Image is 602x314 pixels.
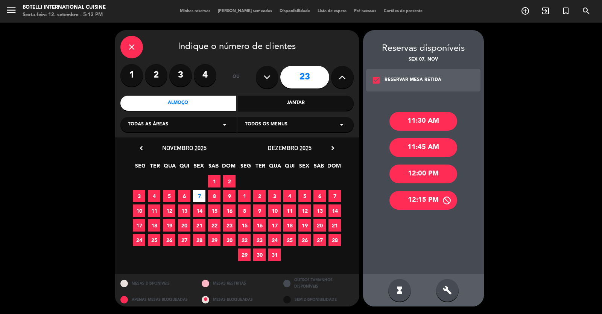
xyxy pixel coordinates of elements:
span: 30 [253,248,266,261]
span: 16 [253,219,266,232]
span: 1 [238,190,251,202]
span: 22 [238,234,251,246]
div: SEM DISPONIBILIDADE [278,293,359,306]
span: QUA [269,162,281,174]
i: add_circle_outline [521,6,530,15]
i: exit_to_app [541,6,550,15]
span: 20 [178,219,190,232]
span: 16 [223,204,236,217]
span: 9 [223,190,236,202]
label: 1 [120,64,143,87]
div: Reservas disponíveis [363,41,484,56]
span: DOM [222,162,234,174]
span: Todos os menus [245,121,287,128]
div: Sexta-feira 12. setembro - 5:13 PM [23,11,106,19]
span: 29 [208,234,220,246]
span: Cartões de presente [380,9,426,13]
span: 4 [148,190,160,202]
span: 10 [268,204,281,217]
span: 20 [313,219,326,232]
span: QUI [178,162,190,174]
span: 2 [253,190,266,202]
span: 14 [193,204,205,217]
span: 17 [133,219,145,232]
span: 26 [298,234,311,246]
span: SEG [239,162,252,174]
span: 10 [133,204,145,217]
span: 1 [208,175,220,187]
i: turned_in_not [561,6,570,15]
span: 8 [208,190,220,202]
div: Botelli International Cuisine [23,4,106,11]
span: 5 [163,190,175,202]
span: 9 [253,204,266,217]
span: 3 [268,190,281,202]
span: QUA [163,162,176,174]
div: 12:15 PM [389,191,457,210]
span: 28 [193,234,205,246]
span: 2 [223,175,236,187]
span: 24 [133,234,145,246]
span: 30 [223,234,236,246]
i: build [443,286,452,295]
i: hourglass_full [395,286,404,295]
span: 25 [283,234,296,246]
i: arrow_drop_down [220,120,229,129]
i: arrow_drop_down [337,120,346,129]
span: 12 [298,204,311,217]
span: 8 [238,204,251,217]
i: chevron_right [329,144,337,152]
span: SAB [313,162,325,174]
span: 12 [163,204,175,217]
span: 18 [148,219,160,232]
i: check_box [372,76,381,85]
span: 19 [298,219,311,232]
span: 26 [163,234,175,246]
span: 22 [208,219,220,232]
span: 4 [283,190,296,202]
div: ou [224,64,248,90]
span: SEX [298,162,310,174]
div: MESAS RESTRITAS [196,274,278,293]
span: 27 [178,234,190,246]
span: Disponibilidade [276,9,314,13]
div: Sex 07, nov [363,56,484,64]
span: 11 [148,204,160,217]
span: 31 [268,248,281,261]
span: 23 [223,219,236,232]
span: 29 [238,248,251,261]
span: 15 [238,219,251,232]
span: 3 [133,190,145,202]
label: 3 [169,64,192,87]
span: novembro 2025 [162,144,207,152]
span: QUI [283,162,296,174]
span: 18 [283,219,296,232]
i: menu [6,5,17,16]
button: menu [6,5,17,18]
span: 6 [178,190,190,202]
span: DOM [327,162,340,174]
div: MESAS DISPONÍVEIS [115,274,196,293]
i: chevron_left [137,144,145,152]
div: OUTROS TAMANHOS DISPONÍVEIS [278,274,359,293]
div: 11:30 AM [389,112,457,131]
div: 12:00 PM [389,165,457,183]
span: 6 [313,190,326,202]
i: close [127,43,136,52]
span: 13 [313,204,326,217]
span: Pré-acessos [350,9,380,13]
label: 2 [145,64,167,87]
span: 23 [253,234,266,246]
span: 19 [163,219,175,232]
i: search [582,6,591,15]
span: 15 [208,204,220,217]
span: 27 [313,234,326,246]
div: Almoço [120,96,236,111]
span: Todas as áreas [128,121,168,128]
span: SAB [207,162,220,174]
span: 24 [268,234,281,246]
span: Minhas reservas [176,9,214,13]
div: APENAS MESAS BLOQUEADAS [115,293,196,306]
span: dezembro 2025 [268,144,312,152]
span: 21 [328,219,341,232]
